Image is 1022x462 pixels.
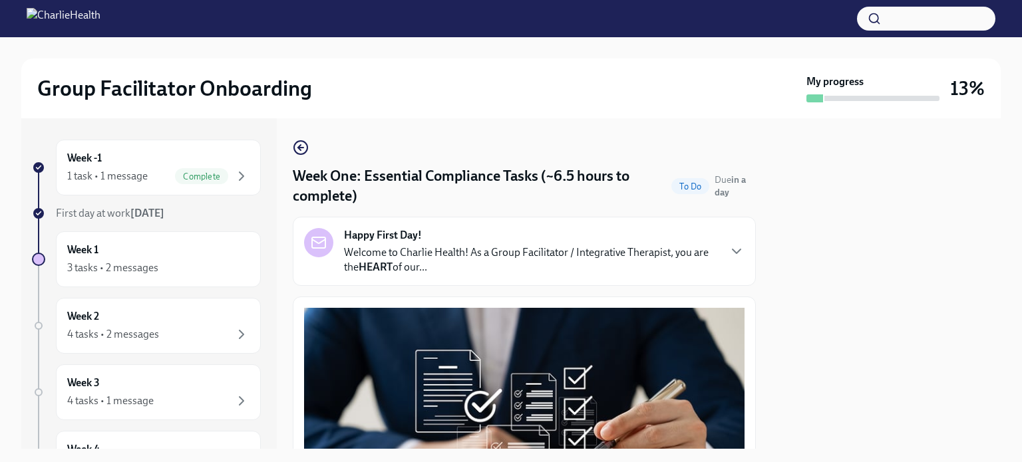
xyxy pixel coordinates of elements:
h6: Week 1 [67,243,98,257]
strong: in a day [715,174,746,198]
span: Complete [175,172,228,181]
p: Welcome to Charlie Health! As a Group Facilitator / Integrative Therapist, you are the of our... [344,245,718,275]
div: 1 task • 1 message [67,169,148,183]
h6: Week 3 [67,376,100,390]
div: 4 tasks • 1 message [67,394,154,408]
strong: My progress [806,74,864,89]
h3: 13% [950,76,985,100]
h6: Week 2 [67,309,99,324]
div: 3 tasks • 2 messages [67,261,158,275]
a: First day at work[DATE] [32,206,261,221]
span: To Do [671,181,709,191]
h4: Week One: Essential Compliance Tasks (~6.5 hours to complete) [293,166,666,206]
strong: [DATE] [130,207,164,219]
span: Due [715,174,746,198]
strong: Happy First Day! [344,228,422,243]
a: Week 13 tasks • 2 messages [32,231,261,287]
h2: Group Facilitator Onboarding [37,75,312,102]
a: Week 24 tasks • 2 messages [32,298,261,354]
h6: Week 4 [67,442,100,457]
h6: Week -1 [67,151,102,166]
strong: HEART [359,261,393,273]
span: First day at work [56,207,164,219]
span: September 22nd, 2025 10:00 [715,173,756,199]
a: Week -11 task • 1 messageComplete [32,140,261,195]
div: 4 tasks • 2 messages [67,327,159,342]
img: CharlieHealth [27,8,100,29]
a: Week 34 tasks • 1 message [32,364,261,420]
